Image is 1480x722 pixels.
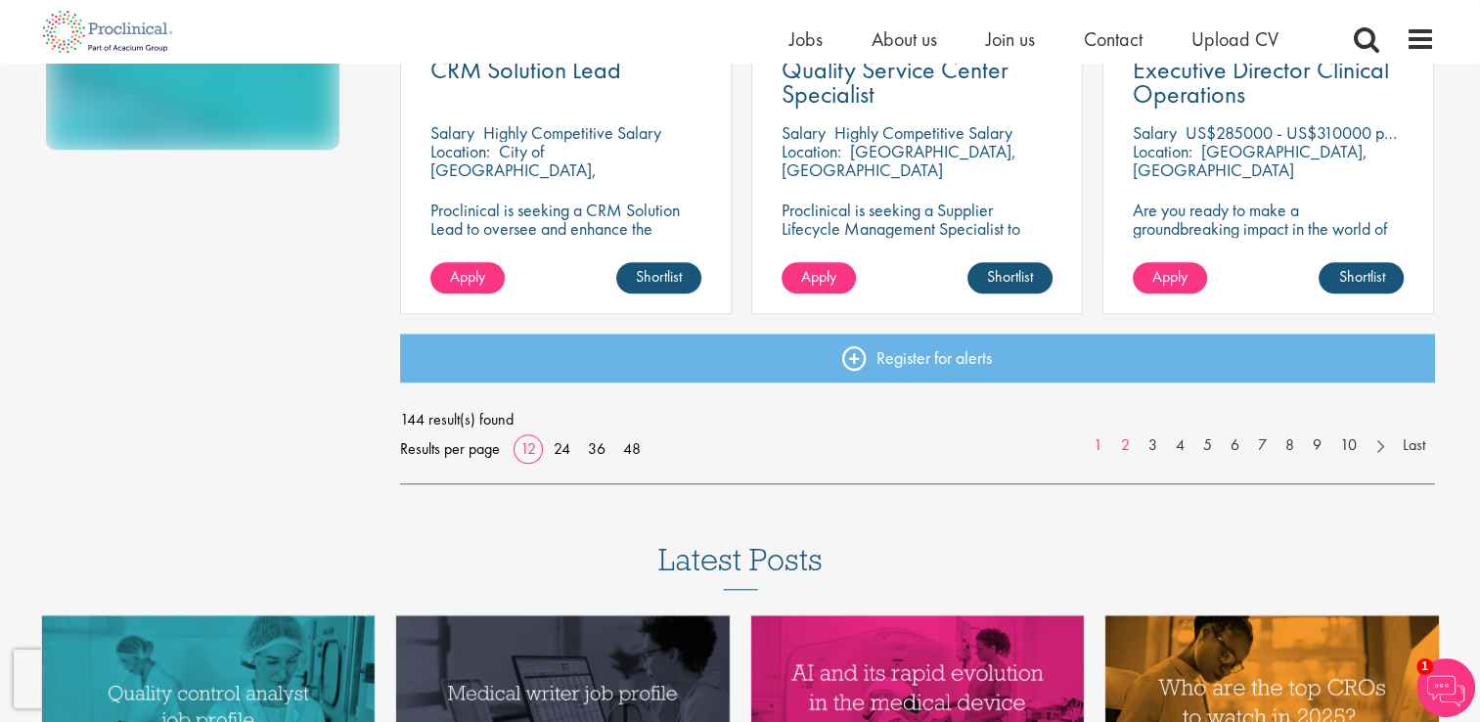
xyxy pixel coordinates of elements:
p: US$285000 - US$310000 per annum [1186,121,1446,144]
a: 36 [581,438,612,459]
a: 5 [1193,434,1222,457]
span: CRM Solution Lead [430,53,621,86]
span: Apply [801,266,836,287]
h3: Latest Posts [658,543,823,590]
span: Results per page [400,434,500,464]
a: Register for alerts [400,334,1435,383]
span: Executive Director Clinical Operations [1133,53,1389,111]
a: 9 [1303,434,1331,457]
a: Apply [1133,262,1207,293]
a: 1 [1084,434,1112,457]
a: Last [1393,434,1435,457]
a: Upload CV [1191,26,1278,52]
a: Quality Service Center Specialist [782,58,1053,107]
span: Salary [782,121,826,144]
a: Contact [1084,26,1143,52]
a: Executive Director Clinical Operations [1133,58,1404,107]
a: Join us [986,26,1035,52]
a: 7 [1248,434,1277,457]
a: 2 [1111,434,1140,457]
p: City of [GEOGRAPHIC_DATA], [GEOGRAPHIC_DATA] [430,140,597,200]
span: Salary [430,121,474,144]
a: CRM Solution Lead [430,58,701,82]
a: 3 [1139,434,1167,457]
img: Chatbot [1416,658,1475,717]
span: Quality Service Center Specialist [782,53,1009,111]
a: Shortlist [1319,262,1404,293]
a: 4 [1166,434,1194,457]
p: Are you ready to make a groundbreaking impact in the world of biotechnology? Join a growing compa... [1133,201,1404,293]
span: Apply [450,266,485,287]
span: Location: [430,140,490,162]
span: Location: [782,140,841,162]
a: 12 [514,438,543,459]
p: Highly Competitive Salary [834,121,1012,144]
span: Salary [1133,121,1177,144]
p: [GEOGRAPHIC_DATA], [GEOGRAPHIC_DATA] [1133,140,1368,181]
a: 48 [616,438,648,459]
a: Apply [430,262,505,293]
a: 24 [547,438,577,459]
a: Apply [782,262,856,293]
a: About us [872,26,937,52]
span: 144 result(s) found [400,405,1435,434]
span: Location: [1133,140,1192,162]
iframe: reCAPTCHA [14,650,264,708]
p: Highly Competitive Salary [483,121,661,144]
a: Shortlist [967,262,1053,293]
p: Proclinical is seeking a Supplier Lifecycle Management Specialist to support global vendor change... [782,201,1053,293]
p: [GEOGRAPHIC_DATA], [GEOGRAPHIC_DATA] [782,140,1016,181]
p: Proclinical is seeking a CRM Solution Lead to oversee and enhance the Salesforce platform for EME... [430,201,701,275]
a: 6 [1221,434,1249,457]
a: Jobs [789,26,823,52]
a: 8 [1276,434,1304,457]
a: 10 [1330,434,1367,457]
span: 1 [1416,658,1433,675]
span: Apply [1152,266,1188,287]
a: Shortlist [616,262,701,293]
